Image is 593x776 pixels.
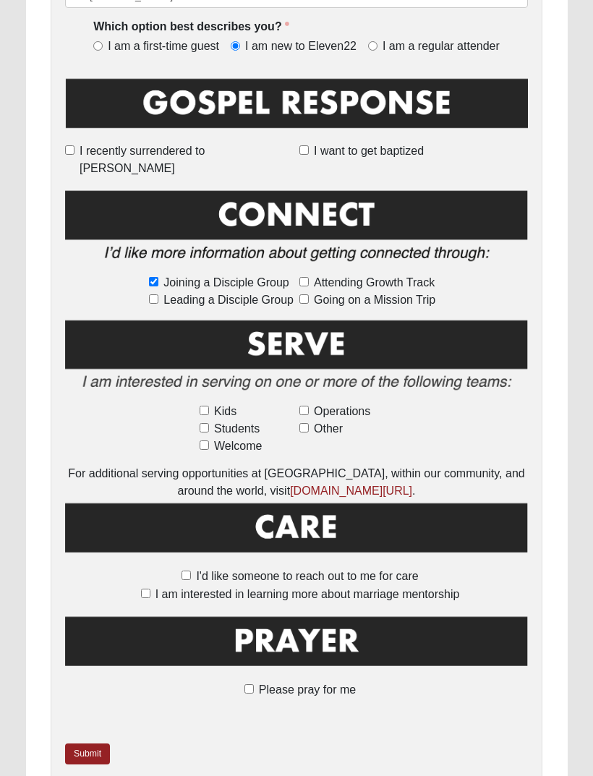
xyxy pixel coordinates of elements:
[163,274,289,291] span: Joining a Disciple Group
[65,317,528,401] img: Serve2.png
[314,403,370,420] span: Operations
[314,291,435,309] span: Going on a Mission Trip
[65,145,74,155] input: I recently surrendered to [PERSON_NAME]
[65,465,528,500] div: For additional serving opportunities at [GEOGRAPHIC_DATA], within our community, and around the w...
[163,291,294,309] span: Leading a Disciple Group
[200,440,209,450] input: Welcome
[299,406,309,415] input: Operations
[93,41,103,51] input: I am a first-time guest
[65,76,528,140] img: GospelResponseBLK.png
[200,406,209,415] input: Kids
[65,613,528,678] img: Prayer.png
[108,38,219,55] span: I am a first-time guest
[299,294,309,304] input: Going on a Mission Trip
[231,41,240,51] input: I am new to Eleven22
[214,420,260,438] span: Students
[368,41,377,51] input: I am a regular attender
[244,684,254,694] input: Please pray for me
[299,277,309,286] input: Attending Growth Track
[383,38,500,55] span: I am a regular attender
[299,145,309,155] input: I want to get baptized
[214,403,236,420] span: Kids
[149,294,158,304] input: Leading a Disciple Group
[314,274,435,291] span: Attending Growth Track
[65,500,528,565] img: Care.png
[149,277,158,286] input: Joining a Disciple Group
[290,485,412,497] a: [DOMAIN_NAME][URL]
[314,142,424,160] span: I want to get baptized
[65,743,110,764] a: Submit
[200,423,209,432] input: Students
[80,142,294,177] span: I recently surrendered to [PERSON_NAME]
[299,423,309,432] input: Other
[314,420,343,438] span: Other
[196,570,418,582] span: I'd like someone to reach out to me for care
[65,187,528,271] img: Connect.png
[93,19,289,35] label: Which option best describes you?
[214,438,262,455] span: Welcome
[245,38,357,55] span: I am new to Eleven22
[141,589,150,598] input: I am interested in learning more about marriage mentorship
[259,683,356,696] span: Please pray for me
[182,571,191,580] input: I'd like someone to reach out to me for care
[155,588,460,600] span: I am interested in learning more about marriage mentorship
